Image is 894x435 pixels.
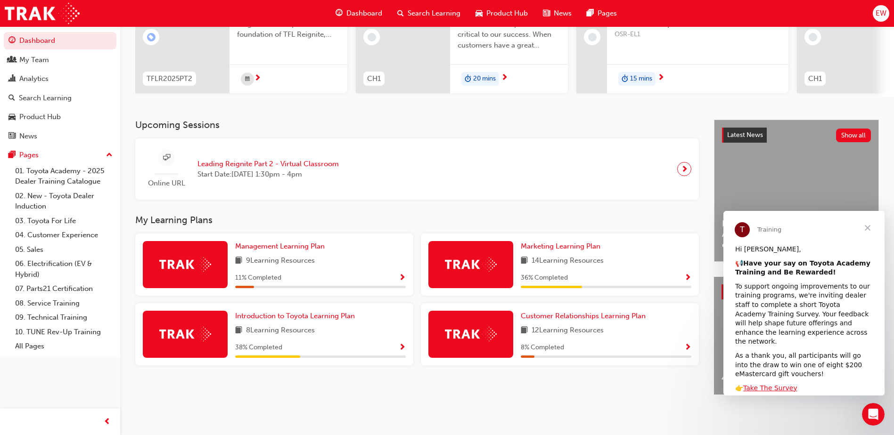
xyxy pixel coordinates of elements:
span: 36 % Completed [521,273,568,283]
a: pages-iconPages [579,4,624,23]
a: Customer Relationships Learning Plan [521,311,649,322]
a: 4x4 and Towing [714,277,834,395]
a: car-iconProduct Hub [468,4,535,23]
span: duration-icon [465,73,471,85]
a: Search Learning [4,89,116,107]
span: Pages [598,8,617,19]
span: people-icon [8,56,16,64]
span: 20 mins [473,73,496,84]
a: guage-iconDashboard [328,4,390,23]
img: Trak [5,3,80,24]
span: CH1 [367,73,381,84]
span: Customer Relationships Learning Plan [521,312,646,320]
div: Analytics [19,73,49,84]
div: Search Learning [19,93,72,104]
a: 05. Sales [11,242,116,257]
span: duration-icon [622,73,628,85]
a: 08. Service Training [11,296,116,311]
button: Show Progress [399,342,406,354]
span: 12 Learning Resources [532,325,604,337]
span: Latest News [727,131,763,139]
span: Search Learning [408,8,460,19]
a: All Pages [11,339,116,354]
span: car-icon [476,8,483,19]
span: next-icon [254,74,261,83]
span: Show Progress [399,344,406,352]
span: car-icon [8,113,16,121]
div: News [19,131,37,142]
a: 03. Toyota For Life [11,214,116,228]
span: sessionType_ONLINE_URL-icon [163,152,170,164]
a: 07. Parts21 Certification [11,282,116,296]
span: learningRecordVerb_ENROLL-icon [147,33,156,41]
a: Product Hub [4,108,116,126]
span: 15 mins [630,73,652,84]
span: OSR-EL1 [615,29,781,40]
span: search-icon [397,8,404,19]
span: book-icon [235,325,242,337]
span: Start Date: [DATE] 1:30pm - 4pm [197,169,339,180]
button: Pages [4,146,116,164]
span: learningRecordVerb_NONE-icon [809,33,817,41]
span: pages-icon [587,8,594,19]
span: Help Shape the Future of Toyota Academy Training and Win an eMastercard! [722,218,871,250]
span: learningRecordVerb_NONE-icon [588,33,597,41]
span: Online URL [143,178,190,189]
span: 8 Learning Resources [246,325,315,337]
span: learningRecordVerb_NONE-icon [368,33,376,41]
a: search-iconSearch Learning [390,4,468,23]
a: 09. Technical Training [11,310,116,325]
span: pages-icon [8,151,16,160]
a: Introduction to Toyota Learning Plan [235,311,359,322]
img: Trak [445,257,497,272]
span: Show Progress [399,274,406,282]
a: News [4,128,116,145]
div: Product Hub [19,112,61,122]
span: 14 Learning Resources [532,255,604,267]
span: book-icon [521,325,528,337]
a: 01. Toyota Academy - 2025 Dealer Training Catalogue [11,164,116,189]
span: Leading Reignite Part 2 - Virtual Classroom [197,159,339,169]
span: Product Hub [486,8,528,19]
a: Latest NewsShow allHelp Shape the Future of Toyota Academy Training and Win an eMastercard! [714,120,879,262]
span: Marketing Learning Plan [521,242,600,250]
span: guage-icon [8,37,16,45]
a: Analytics [4,70,116,88]
a: 06. Electrification (EV & Hybrid) [11,257,116,282]
a: 02. New - Toyota Dealer Induction [11,189,116,214]
h3: My Learning Plans [135,215,699,226]
a: 10. TUNE Rev-Up Training [11,325,116,339]
button: Show Progress [399,272,406,284]
a: news-iconNews [535,4,579,23]
span: Introduction to Toyota Learning Plan [235,312,355,320]
button: DashboardMy TeamAnalyticsSearch LearningProduct HubNews [4,30,116,146]
span: 9 Learning Resources [246,255,315,267]
a: Marketing Learning Plan [521,241,604,252]
iframe: Intercom live chat message [723,211,885,395]
span: search-icon [8,94,15,103]
button: Show Progress [684,272,691,284]
button: Show all [836,129,871,142]
span: next-icon [657,74,664,82]
span: TFLR2025PT2 [147,73,192,84]
span: EW [876,8,886,19]
span: News [554,8,572,19]
span: 4x4 and Towing [722,373,827,384]
span: calendar-icon [245,73,250,85]
span: prev-icon [104,416,111,428]
span: Show Progress [684,274,691,282]
span: 11 % Completed [235,273,281,283]
a: Latest NewsShow all [722,128,871,143]
span: Show Progress [684,344,691,352]
iframe: Intercom live chat [862,403,885,426]
div: Pages [19,150,39,161]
